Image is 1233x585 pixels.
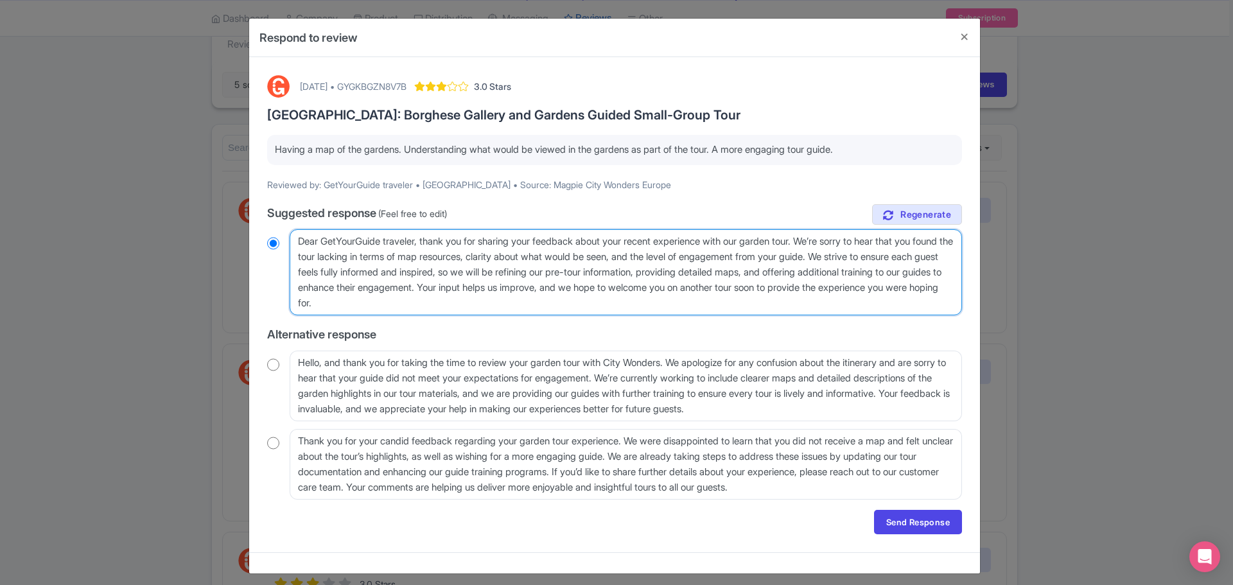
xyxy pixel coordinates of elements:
[874,510,962,534] a: Send Response
[267,178,962,191] p: Reviewed by: GetYourGuide traveler • [GEOGRAPHIC_DATA] • Source: Magpie City Wonders Europe
[267,327,376,341] span: Alternative response
[275,143,954,157] p: Having a map of the gardens. Understanding what would be viewed in the gardens as part of the tou...
[1189,541,1220,572] div: Open Intercom Messenger
[949,19,980,55] button: Close
[267,75,290,98] img: GetYourGuide Logo
[872,204,962,225] a: Regenerate
[290,229,962,315] textarea: Dear GetYourGuide traveler, thank you for sharing your feedback about your recent experience with...
[474,80,511,93] span: 3.0 Stars
[290,429,962,500] textarea: Thank you for your candid feedback regarding your garden tour experience. We were disappointed to...
[900,209,951,221] span: Regenerate
[259,29,358,46] h4: Respond to review
[290,351,962,421] textarea: Hello, and thank you for taking the time to review your garden tour with City Wonders. We apologi...
[300,80,407,93] div: [DATE] • GYGKBGZN8V7B
[378,208,447,219] span: (Feel free to edit)
[267,108,962,122] h3: [GEOGRAPHIC_DATA]: Borghese Gallery and Gardens Guided Small-Group Tour
[267,206,376,220] span: Suggested response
